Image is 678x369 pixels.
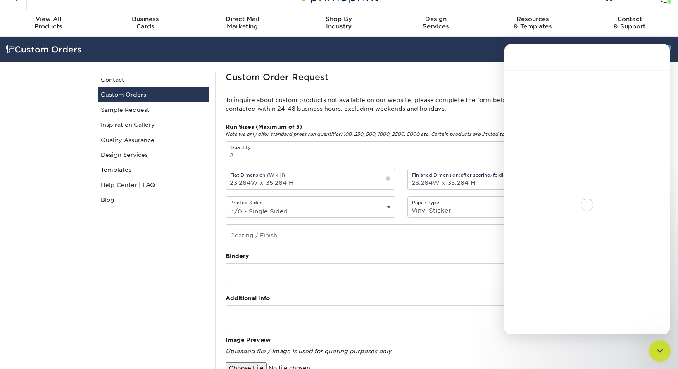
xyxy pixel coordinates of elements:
[98,147,209,162] a: Design Services
[226,295,270,301] strong: Additional Info
[388,15,484,23] span: Design
[484,15,581,30] div: & Templates
[97,10,193,37] a: BusinessCards
[290,10,387,37] a: Shop ByIndustry
[194,15,290,30] div: Marketing
[98,132,209,147] a: Quality Assurance
[98,162,209,177] a: Templates
[98,177,209,192] a: Help Center | FAQ
[98,192,209,207] a: Blog
[649,340,671,362] iframe: Intercom live chat
[226,96,577,113] p: To inquire about custom products not available on our website, please complete the form below. Yo...
[484,10,581,37] a: Resources& Templates
[97,15,193,30] div: Cards
[194,10,290,37] a: Direct MailMarketing
[98,72,209,87] a: Contact
[504,44,670,334] iframe: Intercom live chat
[581,15,678,23] span: Contact
[290,15,387,23] span: Shop By
[98,87,209,102] a: Custom Orders
[484,15,581,23] span: Resources
[388,15,484,30] div: Services
[226,123,302,130] strong: Run Sizes (Maximum of 3)
[581,10,678,37] a: Contact& Support
[97,15,193,23] span: Business
[290,15,387,30] div: Industry
[226,253,249,259] strong: Bindery
[226,348,391,355] em: Uploaded file / image is used for quoting purposes only
[226,72,577,82] h1: Custom Order Request
[388,10,484,37] a: DesignServices
[226,336,271,343] strong: Image Preview
[194,15,290,23] span: Direct Mail
[98,117,209,132] a: Inspiration Gallery
[226,132,551,137] em: Note we only offer standard press run quantities: 100, 250, 500, 1000, 2500, 5000 etc. Certain pr...
[581,15,678,30] div: & Support
[98,102,209,117] a: Sample Request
